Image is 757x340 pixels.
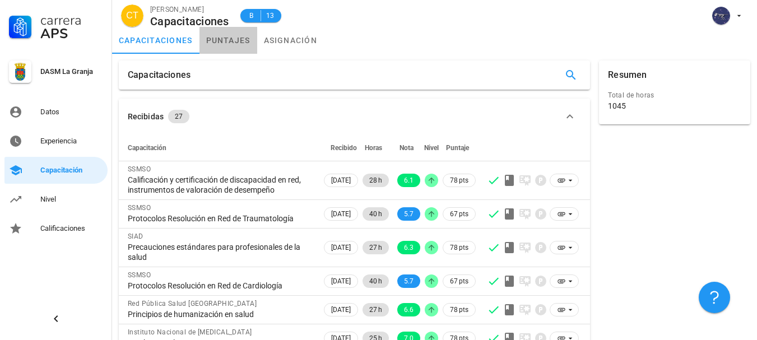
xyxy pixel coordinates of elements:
div: avatar [121,4,143,27]
a: Capacitación [4,157,108,184]
span: Instituto Nacional de [MEDICAL_DATA] [128,328,252,336]
div: Protocolos Resolución en Red de Cardiología [128,281,313,291]
div: Resumen [608,60,647,90]
a: Experiencia [4,128,108,155]
span: [DATE] [331,174,351,187]
span: 40 h [369,207,382,221]
div: Datos [40,108,103,117]
span: Red Pública Salud [GEOGRAPHIC_DATA] [128,300,257,308]
a: Datos [4,99,108,125]
span: Horas [365,144,382,152]
span: 27 [175,110,183,123]
span: 28 h [369,174,382,187]
th: Puntaje [440,134,478,161]
span: [DATE] [331,241,351,254]
a: capacitaciones [112,27,199,54]
button: Recibidas 27 [119,99,590,134]
div: Nivel [40,195,103,204]
div: Precauciones estándares para profesionales de la salud [128,242,313,262]
div: Capacitación [40,166,103,175]
div: [PERSON_NAME] [150,4,229,15]
span: 67 pts [450,208,468,220]
div: Capacitaciones [150,15,229,27]
div: 1045 [608,101,626,111]
div: Protocolos Resolución en Red de Traumatología [128,213,313,223]
span: SSMSO [128,165,151,173]
a: Calificaciones [4,215,108,242]
div: Capacitaciones [128,60,191,90]
div: Total de horas [608,90,741,101]
span: Nivel [424,144,439,152]
a: puntajes [199,27,257,54]
div: Carrera [40,13,103,27]
span: 6.6 [404,303,414,316]
span: 40 h [369,274,382,288]
div: Calificaciones [40,224,103,233]
span: 6.3 [404,241,414,254]
div: Calificación y certificación de discapacidad en red, instrumentos de valoración de desempeño [128,175,313,195]
div: Recibidas [128,110,164,123]
th: Nivel [422,134,440,161]
span: [DATE] [331,275,351,287]
div: avatar [712,7,730,25]
a: Nivel [4,186,108,213]
span: 5.7 [404,274,414,288]
span: [DATE] [331,208,351,220]
span: SSMSO [128,271,151,279]
span: B [247,10,256,21]
div: APS [40,27,103,40]
span: 78 pts [450,175,468,186]
span: CT [126,4,138,27]
a: asignación [257,27,324,54]
span: 6.1 [404,174,414,187]
th: Recibido [322,134,360,161]
span: Capacitación [128,144,166,152]
span: 78 pts [450,242,468,253]
span: 5.7 [404,207,414,221]
span: Puntaje [446,144,469,152]
div: Principios de humanización en salud [128,309,313,319]
span: 13 [266,10,275,21]
span: SIAD [128,232,143,240]
th: Capacitación [119,134,322,161]
span: 27 h [369,241,382,254]
span: 27 h [369,303,382,316]
span: Nota [400,144,414,152]
div: Experiencia [40,137,103,146]
span: SSMSO [128,204,151,212]
span: [DATE] [331,304,351,316]
span: 78 pts [450,304,468,315]
th: Horas [360,134,391,161]
th: Nota [391,134,422,161]
span: 67 pts [450,276,468,287]
div: DASM La Granja [40,67,103,76]
span: Recibido [331,144,357,152]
